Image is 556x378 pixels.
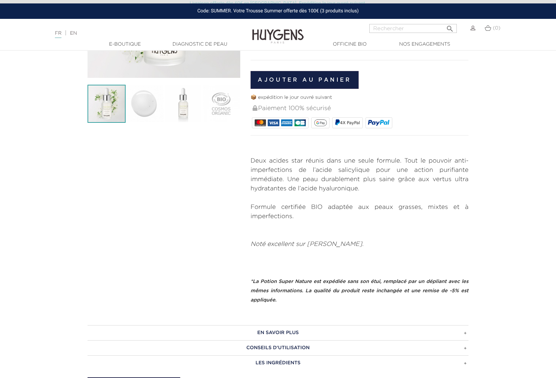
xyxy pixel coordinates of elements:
a: EN [70,31,77,36]
span: Formule certifiée BIO adaptée aux peaux grasses, mixtes et à imperfections. [251,204,468,220]
a: LES INGRÉDIENTS [88,355,468,370]
em: Noté excellent sur [PERSON_NAME]. [251,241,363,247]
a: Diagnostic de peau [165,41,234,48]
img: VISA [268,119,279,126]
img: Paiement 100% sécurisé [253,105,257,111]
a: Officine Bio [315,41,384,48]
img: google_pay [314,119,327,126]
img: Huygens [252,18,304,45]
img: CB_NATIONALE [294,119,306,126]
div: Paiement 100% sécurisé [252,101,468,116]
span: 4X PayPal [340,120,360,125]
button: Ajouter au panier [251,71,359,89]
a: FR [55,31,61,38]
p: Deux acides star réunis dans une seule formule. Tout le pouvoir anti-imperfections de l’acide sal... [251,156,468,193]
img: AMEX [281,119,292,126]
span: *La Potion Super Nature est expédiée sans son étui, remplacé par un dépliant avec les mêmes infor... [251,279,468,303]
i:  [446,23,454,31]
button:  [444,22,456,31]
input: Rechercher [369,24,457,33]
img: MASTERCARD [255,119,266,126]
p: 📦 expédition le jour ouvré suivant [251,94,468,101]
a: CONSEILS D'UTILISATION [88,340,468,355]
a: E-Boutique [91,41,159,48]
a: Nos engagements [390,41,459,48]
span: (0) [493,26,500,31]
div: | [51,29,227,37]
a: EN SAVOIR PLUS [88,325,468,340]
